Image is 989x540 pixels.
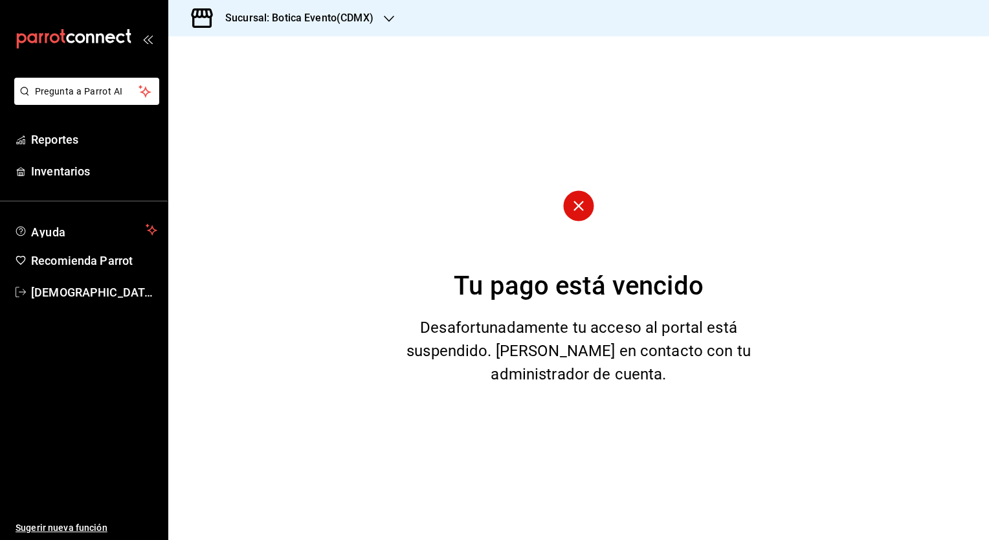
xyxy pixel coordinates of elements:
a: Pregunta a Parrot AI [9,94,159,107]
span: Pregunta a Parrot AI [35,85,139,98]
button: open_drawer_menu [142,34,153,44]
span: Reportes [31,131,157,148]
h3: Sucursal: Botica Evento(CDMX) [215,10,373,26]
span: Ayuda [31,222,140,238]
div: Tu pago está vencido [454,267,704,306]
button: Pregunta a Parrot AI [14,78,159,105]
span: Sugerir nueva función [16,521,157,535]
span: Inventarios [31,163,157,180]
span: Recomienda Parrot [31,252,157,269]
span: [DEMOGRAPHIC_DATA][PERSON_NAME][DATE] [31,284,157,301]
div: Desafortunadamente tu acceso al portal está suspendido. [PERSON_NAME] en contacto con tu administ... [403,316,755,386]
